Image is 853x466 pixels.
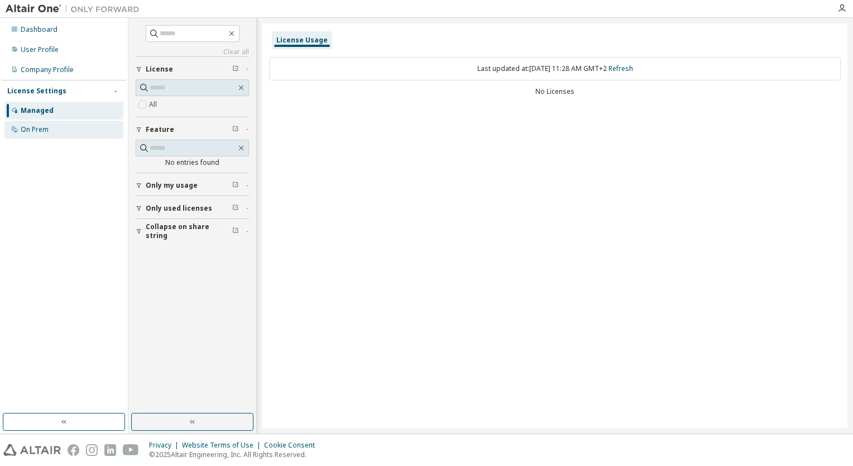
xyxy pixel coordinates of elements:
[136,117,249,142] button: Feature
[136,196,249,221] button: Only used licenses
[21,106,54,115] div: Managed
[146,222,232,240] span: Collapse on share string
[149,441,182,450] div: Privacy
[232,65,239,74] span: Clear filter
[232,125,239,134] span: Clear filter
[232,227,239,236] span: Clear filter
[136,158,249,167] div: No entries found
[86,444,98,456] img: instagram.svg
[146,65,173,74] span: License
[21,125,49,134] div: On Prem
[136,57,249,82] button: License
[232,181,239,190] span: Clear filter
[276,36,328,45] div: License Usage
[136,173,249,198] button: Only my usage
[149,98,159,111] label: All
[21,65,74,74] div: Company Profile
[21,25,57,34] div: Dashboard
[146,125,174,134] span: Feature
[104,444,116,456] img: linkedin.svg
[146,181,198,190] span: Only my usage
[136,219,249,244] button: Collapse on share string
[68,444,79,456] img: facebook.svg
[608,64,633,73] a: Refresh
[232,204,239,213] span: Clear filter
[269,57,841,80] div: Last updated at: [DATE] 11:28 AM GMT+2
[3,444,61,456] img: altair_logo.svg
[149,450,322,459] p: © 2025 Altair Engineering, Inc. All Rights Reserved.
[269,87,841,96] div: No Licenses
[6,3,145,15] img: Altair One
[146,204,212,213] span: Only used licenses
[264,441,322,450] div: Cookie Consent
[136,47,249,56] a: Clear all
[182,441,264,450] div: Website Terms of Use
[123,444,139,456] img: youtube.svg
[7,87,66,96] div: License Settings
[21,45,59,54] div: User Profile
